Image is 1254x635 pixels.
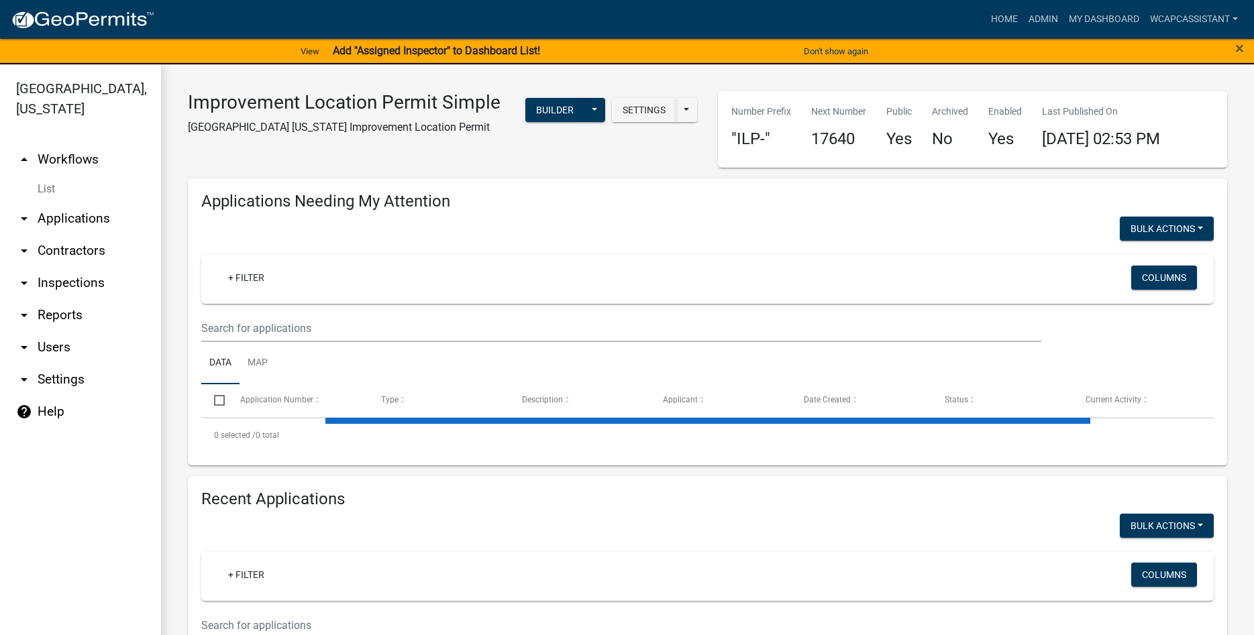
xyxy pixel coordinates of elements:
button: Settings [612,98,676,122]
button: Builder [525,98,584,122]
button: Columns [1131,563,1197,587]
datatable-header-cell: Type [368,384,509,416]
p: [GEOGRAPHIC_DATA] [US_STATE] Improvement Location Permit [188,119,501,135]
datatable-header-cell: Current Activity [1073,384,1214,416]
i: arrow_drop_down [16,371,32,388]
i: arrow_drop_down [16,339,32,355]
a: wcapcassistant [1145,7,1243,32]
p: Archived [932,105,968,119]
span: [DATE] 02:53 PM [1042,129,1160,148]
datatable-header-cell: Select [201,384,227,416]
span: × [1235,39,1244,58]
button: Columns [1131,266,1197,290]
a: + Filter [217,563,275,587]
span: Description [522,395,563,404]
h4: No [932,129,968,149]
button: Close [1235,40,1244,56]
a: + Filter [217,266,275,290]
a: Data [201,342,240,385]
a: Map [240,342,276,385]
input: Search for applications [201,314,1041,342]
a: My Dashboard [1063,7,1145,32]
p: Public [886,105,912,119]
p: Enabled [988,105,1022,119]
span: Status [945,395,968,404]
h4: Yes [988,129,1022,149]
a: Home [986,7,1023,32]
span: Application Number [240,395,313,404]
i: arrow_drop_down [16,243,32,259]
span: Applicant [663,395,698,404]
i: arrow_drop_down [16,307,32,323]
p: Next Number [811,105,866,119]
strong: Add "Assigned Inspector" to Dashboard List! [333,44,540,57]
span: Date Created [804,395,851,404]
span: Type [381,395,399,404]
a: Admin [1023,7,1063,32]
datatable-header-cell: Date Created [791,384,932,416]
a: View [295,40,325,62]
i: help [16,404,32,420]
h3: Improvement Location Permit Simple [188,91,501,114]
div: 0 total [201,418,1214,452]
h4: Yes [886,129,912,149]
i: arrow_drop_up [16,152,32,168]
i: arrow_drop_down [16,275,32,291]
i: arrow_drop_down [16,211,32,227]
button: Bulk Actions [1120,514,1214,538]
h4: 17640 [811,129,866,149]
button: Bulk Actions [1120,217,1214,241]
span: Current Activity [1086,395,1141,404]
p: Number Prefix [731,105,791,119]
h4: "ILP-" [731,129,791,149]
datatable-header-cell: Description [509,384,650,416]
datatable-header-cell: Applicant [650,384,791,416]
h4: Applications Needing My Attention [201,192,1214,211]
datatable-header-cell: Application Number [227,384,368,416]
h4: Recent Applications [201,489,1214,509]
button: Don't show again [798,40,874,62]
span: 0 selected / [214,430,256,440]
p: Last Published On [1042,105,1160,119]
datatable-header-cell: Status [932,384,1073,416]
